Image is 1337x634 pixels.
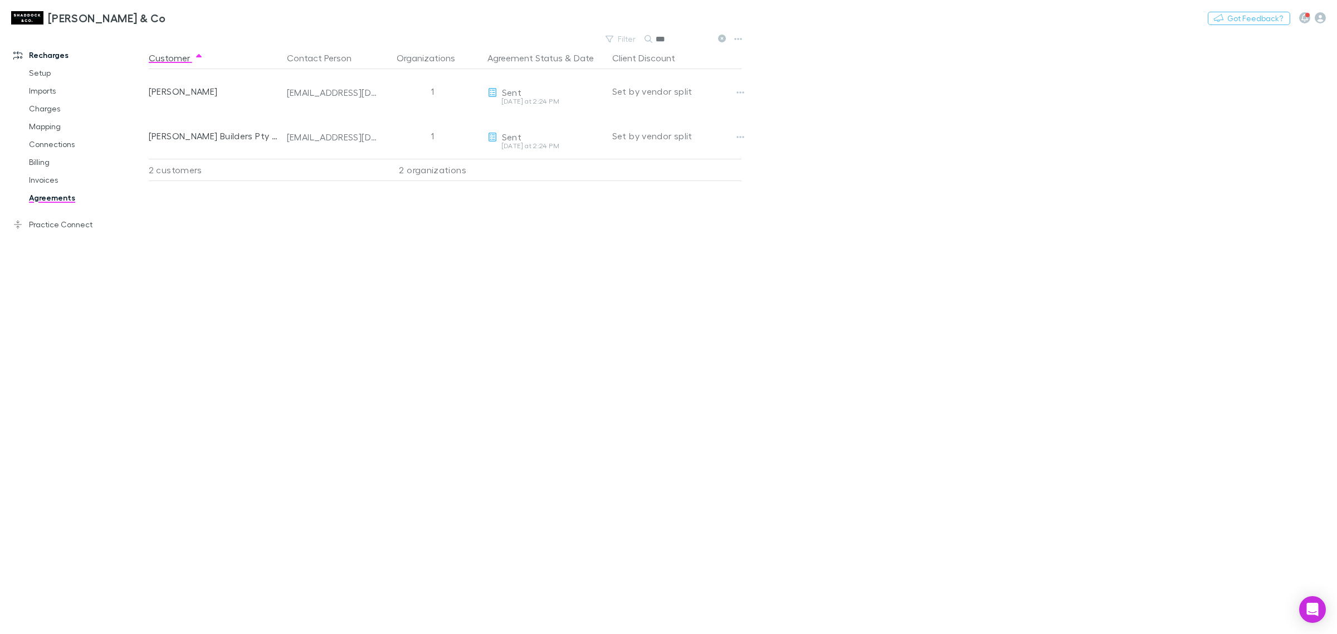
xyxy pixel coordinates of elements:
div: & [487,47,603,69]
a: Setup [18,64,157,82]
button: Organizations [397,47,469,69]
a: Recharges [2,46,157,64]
a: [PERSON_NAME] & Co [4,4,173,31]
a: Practice Connect [2,216,157,233]
a: Imports [18,82,157,100]
div: [PERSON_NAME] [149,69,278,114]
span: Sent [502,87,521,97]
a: Agreements [18,189,157,207]
button: Contact Person [287,47,365,69]
a: Mapping [18,118,157,135]
button: Date [574,47,594,69]
button: Filter [600,32,642,46]
div: Set by vendor split [612,114,741,158]
button: Got Feedback? [1208,12,1290,25]
div: [PERSON_NAME] Builders Pty Ltd [149,114,278,158]
button: Client Discount [612,47,689,69]
div: Set by vendor split [612,69,741,114]
div: [DATE] at 2:24 PM [487,98,603,105]
button: Agreement Status [487,47,563,69]
div: [EMAIL_ADDRESS][DOMAIN_NAME] [287,131,378,143]
a: Charges [18,100,157,118]
button: Customer [149,47,203,69]
div: 2 customers [149,159,282,181]
div: 1 [383,114,483,158]
img: Shaddock & Co's Logo [11,11,43,25]
a: Invoices [18,171,157,189]
h3: [PERSON_NAME] & Co [48,11,166,25]
div: Open Intercom Messenger [1299,596,1326,623]
a: Billing [18,153,157,171]
div: 2 organizations [383,159,483,181]
a: Connections [18,135,157,153]
div: [DATE] at 2:24 PM [487,143,603,149]
span: Sent [502,131,521,142]
div: 1 [383,69,483,114]
div: [EMAIL_ADDRESS][DOMAIN_NAME] [287,87,378,98]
